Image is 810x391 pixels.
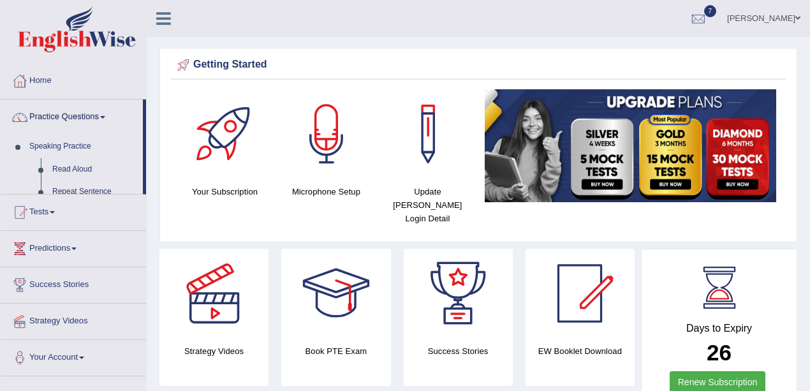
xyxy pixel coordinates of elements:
[1,304,146,336] a: Strategy Videos
[281,344,390,358] h4: Book PTE Exam
[707,340,732,365] b: 26
[485,89,776,202] img: small5.jpg
[1,340,146,372] a: Your Account
[180,185,269,198] h4: Your Subscription
[24,135,143,158] a: Speaking Practice
[1,267,146,299] a: Success Stories
[656,323,783,334] h4: Days to Expiry
[47,158,143,181] a: Read Aloud
[47,181,143,203] a: Repeat Sentence
[704,5,717,17] span: 7
[383,185,472,225] h4: Update [PERSON_NAME] Login Detail
[1,100,143,131] a: Practice Questions
[1,63,146,95] a: Home
[526,344,635,358] h4: EW Booklet Download
[1,195,146,226] a: Tests
[404,344,513,358] h4: Success Stories
[282,185,371,198] h4: Microphone Setup
[159,344,269,358] h4: Strategy Videos
[174,55,783,75] div: Getting Started
[1,231,146,263] a: Predictions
